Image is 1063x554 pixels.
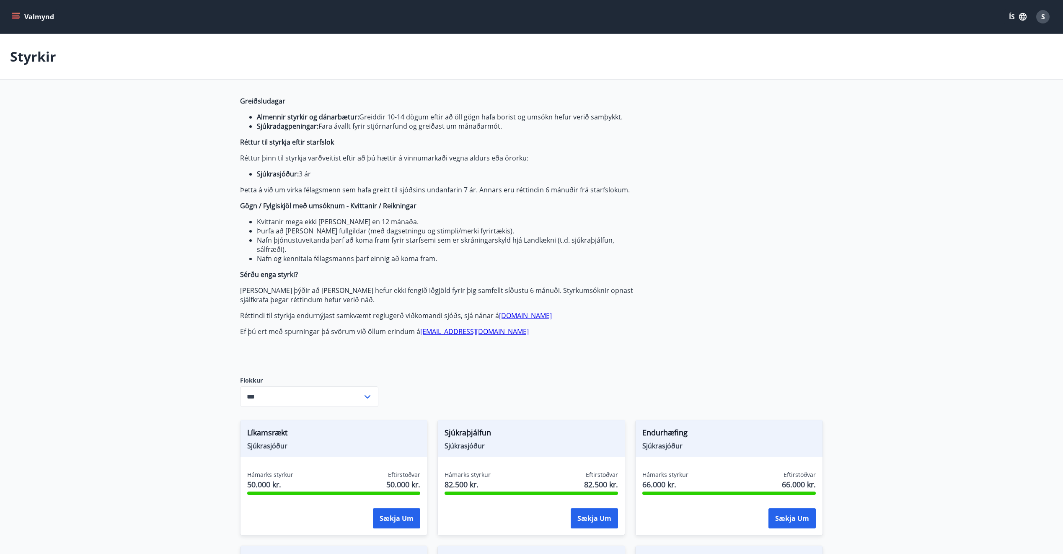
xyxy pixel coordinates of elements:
[257,112,359,122] strong: Almennir styrkir og dánarbætur:
[240,327,636,336] p: Ef þú ert með spurningar þá svörum við öllum erindum á
[257,254,636,263] li: Nafn og kennitala félagsmanns þarf einnig að koma fram.
[768,508,816,528] button: Sækja um
[642,427,816,441] span: Endurhæfing
[1033,7,1053,27] button: S
[373,508,420,528] button: Sækja um
[240,185,636,194] p: Þetta á við um virka félagsmenn sem hafa greitt til sjóðsins undanfarin 7 ár. Annars eru réttindi...
[586,471,618,479] span: Eftirstöðvar
[445,441,618,450] span: Sjúkrasjóður
[240,376,378,385] label: Flokkur
[782,479,816,490] span: 66.000 kr.
[257,122,636,131] li: Fara ávallt fyrir stjórnarfund og greiðast um mánaðarmót.
[247,471,293,479] span: Hámarks styrkur
[257,169,636,179] li: 3 ár
[420,327,529,336] a: [EMAIL_ADDRESS][DOMAIN_NAME]
[240,96,285,106] strong: Greiðsludagar
[784,471,816,479] span: Eftirstöðvar
[10,9,57,24] button: menu
[240,153,636,163] p: Réttur þinn til styrkja varðveitist eftir að þú hættir á vinnumarkaði vegna aldurs eða örorku:
[1004,9,1031,24] button: ÍS
[445,471,491,479] span: Hámarks styrkur
[499,311,552,320] a: [DOMAIN_NAME]
[257,122,318,131] strong: Sjúkradagpeningar:
[10,47,56,66] p: Styrkir
[642,471,688,479] span: Hámarks styrkur
[247,479,293,490] span: 50.000 kr.
[240,311,636,320] p: Réttindi til styrkja endurnýjast samkvæmt reglugerð viðkomandi sjóðs, sjá nánar á
[584,479,618,490] span: 82.500 kr.
[240,270,298,279] strong: Sérðu enga styrki?
[247,427,421,441] span: Líkamsrækt
[257,169,299,179] strong: Sjúkrasjóður:
[445,479,491,490] span: 82.500 kr.
[1041,12,1045,21] span: S
[240,137,334,147] strong: Réttur til styrkja eftir starfslok
[388,471,420,479] span: Eftirstöðvar
[240,286,636,304] p: [PERSON_NAME] þýðir að [PERSON_NAME] hefur ekki fengið iðgjöld fyrir þig samfellt síðustu 6 mánuð...
[642,479,688,490] span: 66.000 kr.
[571,508,618,528] button: Sækja um
[247,441,421,450] span: Sjúkrasjóður
[257,236,636,254] li: Nafn þjónustuveitanda þarf að koma fram fyrir starfsemi sem er skráningarskyld hjá Landlækni (t.d...
[257,226,636,236] li: Þurfa að [PERSON_NAME] fullgildar (með dagsetningu og stimpli/merki fyrirtækis).
[257,112,636,122] li: Greiddir 10-14 dögum eftir að öll gögn hafa borist og umsókn hefur verið samþykkt.
[386,479,420,490] span: 50.000 kr.
[240,201,416,210] strong: Gögn / Fylgiskjöl með umsóknum - Kvittanir / Reikningar
[257,217,636,226] li: Kvittanir mega ekki [PERSON_NAME] en 12 mánaða.
[445,427,618,441] span: Sjúkraþjálfun
[642,441,816,450] span: Sjúkrasjóður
